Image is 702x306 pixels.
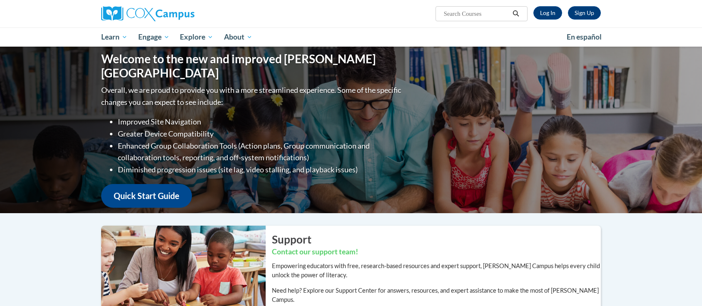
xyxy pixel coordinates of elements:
li: Enhanced Group Collaboration Tools (Action plans, Group communication and collaboration tools, re... [118,140,403,164]
a: En español [561,28,607,46]
p: Empowering educators with free, research-based resources and expert support, [PERSON_NAME] Campus... [272,261,601,280]
li: Diminished progression issues (site lag, video stalling, and playback issues) [118,164,403,176]
a: Learn [96,27,133,47]
a: Quick Start Guide [101,184,192,208]
span: About [224,32,252,42]
a: Cox Campus [101,6,259,21]
p: Need help? Explore our Support Center for answers, resources, and expert assistance to make the m... [272,286,601,304]
a: About [219,27,258,47]
a: Engage [133,27,175,47]
span: Learn [101,32,127,42]
p: Overall, we are proud to provide you with a more streamlined experience. Some of the specific cha... [101,84,403,108]
a: Log In [533,6,562,20]
span: Explore [180,32,213,42]
li: Greater Device Compatibility [118,128,403,140]
li: Improved Site Navigation [118,116,403,128]
a: Register [568,6,601,20]
img: Cox Campus [101,6,194,21]
input: Search Courses [443,9,510,19]
h1: Welcome to the new and improved [PERSON_NAME][GEOGRAPHIC_DATA] [101,52,403,80]
span: En español [567,32,602,41]
span: Engage [138,32,169,42]
a: Explore [174,27,219,47]
h2: Support [272,232,601,247]
button: Search [510,9,522,19]
div: Main menu [89,27,613,47]
h3: Contact our support team! [272,247,601,257]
